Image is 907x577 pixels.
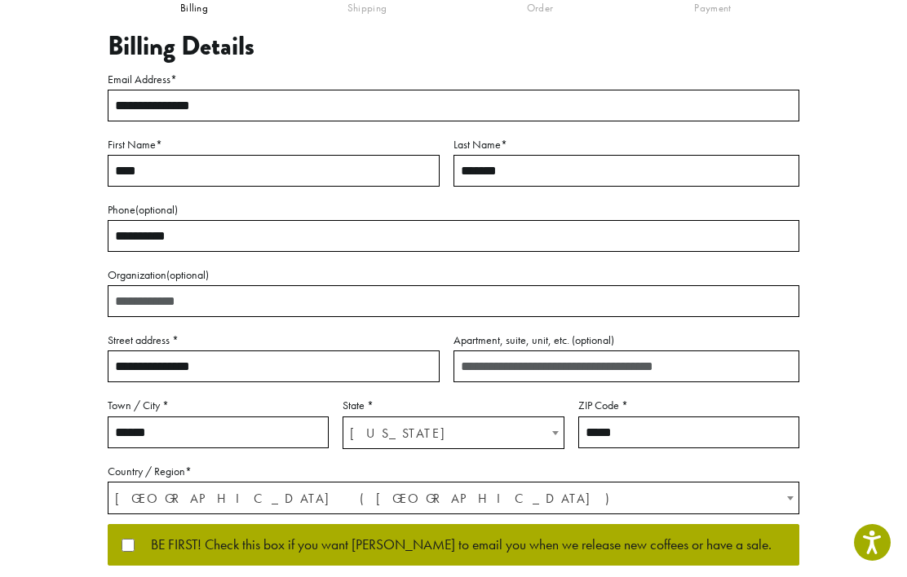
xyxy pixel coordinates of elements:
[108,69,799,90] label: Email Address
[108,31,799,62] h3: Billing Details
[135,202,178,217] span: (optional)
[108,330,440,350] label: Street address
[343,395,564,416] label: State
[108,395,329,416] label: Town / City
[343,416,564,449] span: State
[108,134,440,155] label: First Name
[135,538,772,553] span: BE FIRST! Check this box if you want [PERSON_NAME] to email you when we release new coffees or ha...
[572,333,614,347] span: (optional)
[453,134,799,155] label: Last Name
[108,482,799,514] span: Country / Region
[108,482,799,514] span: United States (US)
[166,267,209,282] span: (optional)
[122,539,135,552] input: BE FIRST! Check this box if you want [PERSON_NAME] to email you when we release new coffees or ha...
[453,330,799,350] label: Apartment, suite, unit, etc.
[343,417,563,449] span: California
[108,265,799,285] label: Organization
[578,395,799,416] label: ZIP Code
